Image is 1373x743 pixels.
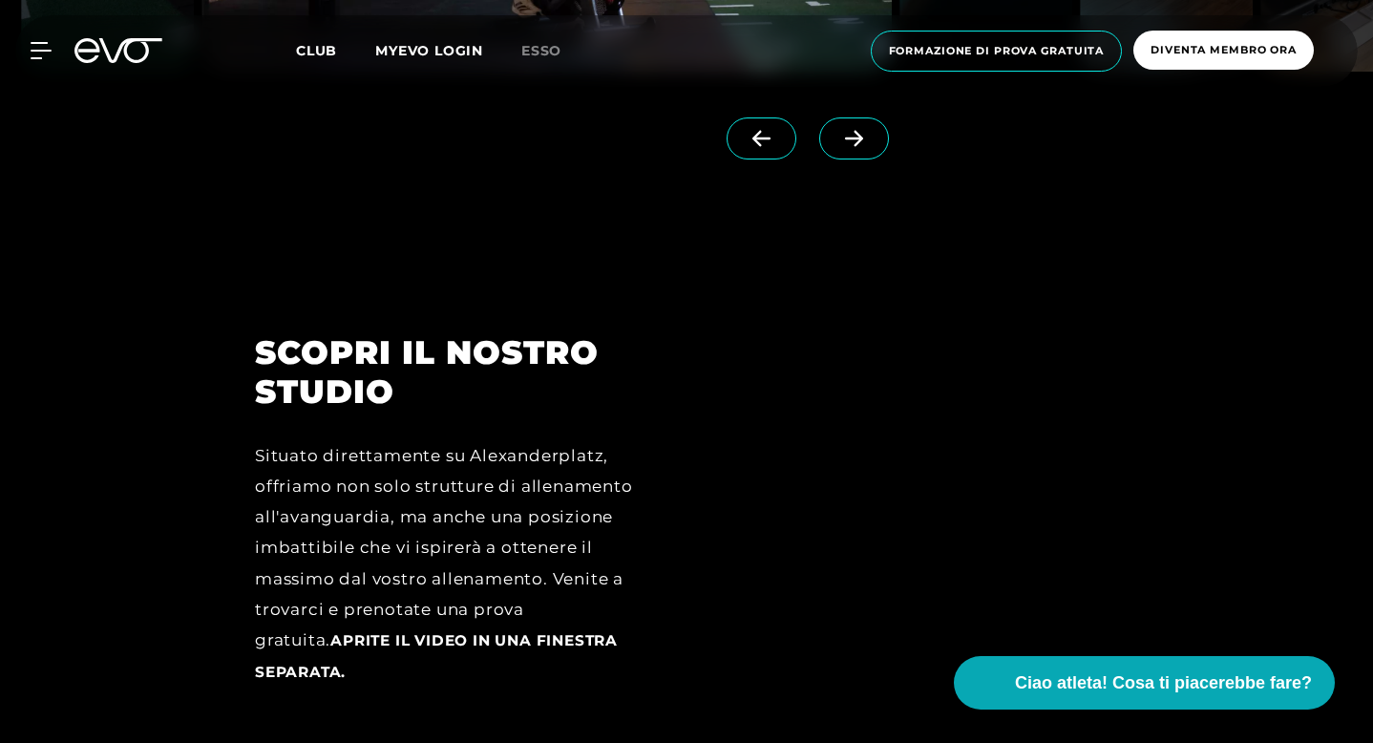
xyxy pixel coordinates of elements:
font: Aprite il video in una finestra separata. [255,631,618,680]
font: Ciao atleta! Cosa ti piacerebbe fare? [1015,673,1312,692]
a: esso [521,40,584,62]
button: Ciao atleta! Cosa ti piacerebbe fare? [954,656,1335,710]
font: Diventa membro ora [1151,43,1297,56]
a: Formazione di prova gratuita [865,31,1129,72]
font: esso [521,42,561,59]
a: Club [296,41,375,59]
font: SCOPRI IL NOSTRO STUDIO [255,332,599,412]
a: MYEVO LOGIN [375,42,483,59]
font: Formazione di prova gratuita [889,44,1105,57]
font: Situato direttamente su Alexanderplatz, offriamo non solo strutture di allenamento all'avanguardi... [255,446,633,650]
a: Diventa membro ora [1128,31,1320,72]
a: Aprite il video in una finestra separata. [255,630,618,680]
font: Club [296,42,337,59]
